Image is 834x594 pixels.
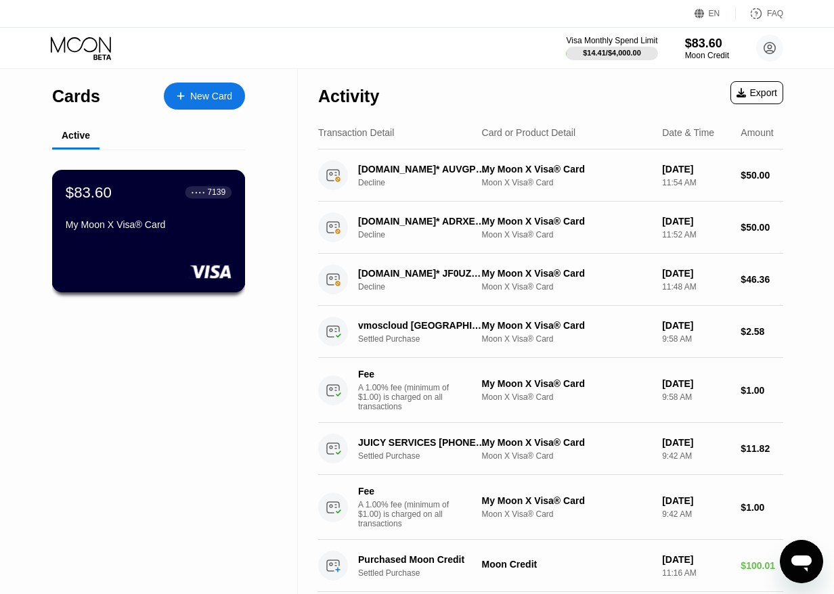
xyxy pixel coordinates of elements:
div: Moon Credit [685,51,729,60]
div: Active [62,130,90,141]
div: My Moon X Visa® Card [482,495,652,506]
div: 9:58 AM [662,392,730,402]
div: [DATE] [662,554,730,565]
div: [DATE] [662,437,730,448]
div: My Moon X Visa® Card [482,164,652,175]
div: Fee [358,369,453,380]
div: $11.82 [741,443,783,454]
div: FeeA 1.00% fee (minimum of $1.00) is charged on all transactionsMy Moon X Visa® CardMoon X Visa® ... [318,358,783,423]
div: [DATE] [662,378,730,389]
div: 9:42 AM [662,451,730,461]
div: 11:16 AM [662,568,730,578]
div: JUICY SERVICES [PHONE_NUMBER] NL [358,437,486,448]
div: EN [709,9,720,18]
div: Decline [358,282,496,292]
div: JUICY SERVICES [PHONE_NUMBER] NLSettled PurchaseMy Moon X Visa® CardMoon X Visa® Card[DATE]9:42 A... [318,423,783,475]
div: Transaction Detail [318,127,394,138]
div: vmoscloud [GEOGRAPHIC_DATA] HK [358,320,486,331]
div: $50.00 [741,222,783,233]
iframe: Button to launch messaging window [780,540,823,583]
div: FeeA 1.00% fee (minimum of $1.00) is charged on all transactionsMy Moon X Visa® CardMoon X Visa® ... [318,475,783,540]
div: Moon X Visa® Card [482,178,652,187]
div: 11:52 AM [662,230,730,239]
div: A 1.00% fee (minimum of $1.00) is charged on all transactions [358,383,460,411]
div: $83.60● ● ● ●7139My Moon X Visa® Card [53,170,244,292]
div: Moon Credit [482,559,652,570]
div: Moon X Visa® Card [482,282,652,292]
div: $2.58 [741,326,783,337]
div: My Moon X Visa® Card [482,320,652,331]
div: Decline [358,230,496,239]
div: My Moon X Visa® Card [482,268,652,279]
div: FAQ [736,7,783,20]
div: $83.60Moon Credit [685,37,729,60]
div: 9:42 AM [662,509,730,519]
div: 7139 [207,187,225,197]
div: Export [730,81,783,104]
div: 9:58 AM [662,334,730,344]
div: Fee [358,486,453,497]
div: Export [737,87,777,98]
div: Visa Monthly Spend Limit [566,36,657,45]
div: Date & Time [662,127,714,138]
div: $46.36 [741,274,783,285]
div: [DOMAIN_NAME]* JF0UZD [PHONE_NUMBER] US [358,268,486,279]
div: $14.41 / $4,000.00 [583,49,641,57]
div: [DOMAIN_NAME]* AUVGPI [PHONE_NUMBER] USDeclineMy Moon X Visa® CardMoon X Visa® Card[DATE]11:54 AM... [318,150,783,202]
div: A 1.00% fee (minimum of $1.00) is charged on all transactions [358,500,460,528]
div: Purchased Moon CreditSettled PurchaseMoon Credit[DATE]11:16 AM$100.01 [318,540,783,592]
div: 11:48 AM [662,282,730,292]
div: New Card [190,91,232,102]
div: [DOMAIN_NAME]* ADRXEA [PHONE_NUMBER] US [358,216,486,227]
div: $83.60 [66,183,112,201]
div: New Card [164,83,245,110]
div: Settled Purchase [358,568,496,578]
div: Moon X Visa® Card [482,451,652,461]
div: $50.00 [741,170,783,181]
div: Settled Purchase [358,451,496,461]
div: FAQ [767,9,783,18]
div: [DOMAIN_NAME]* AUVGPI [PHONE_NUMBER] US [358,164,486,175]
div: [DATE] [662,320,730,331]
div: Settled Purchase [358,334,496,344]
div: Activity [318,87,379,106]
div: My Moon X Visa® Card [66,219,232,230]
div: Amount [741,127,773,138]
div: $100.01 [741,560,783,571]
div: [DOMAIN_NAME]* ADRXEA [PHONE_NUMBER] USDeclineMy Moon X Visa® CardMoon X Visa® Card[DATE]11:52 AM... [318,202,783,254]
div: $1.00 [741,502,783,513]
div: $83.60 [685,37,729,51]
div: Cards [52,87,100,106]
div: 11:54 AM [662,178,730,187]
div: Moon X Visa® Card [482,509,652,519]
div: [DATE] [662,495,730,506]
div: Decline [358,178,496,187]
div: vmoscloud [GEOGRAPHIC_DATA] HKSettled PurchaseMy Moon X Visa® CardMoon X Visa® Card[DATE]9:58 AM$... [318,306,783,358]
div: [DATE] [662,216,730,227]
div: [DATE] [662,164,730,175]
div: Moon X Visa® Card [482,230,652,239]
div: My Moon X Visa® Card [482,216,652,227]
div: [DATE] [662,268,730,279]
div: EN [695,7,736,20]
div: [DOMAIN_NAME]* JF0UZD [PHONE_NUMBER] USDeclineMy Moon X Visa® CardMoon X Visa® Card[DATE]11:48 AM... [318,254,783,306]
div: Moon X Visa® Card [482,334,652,344]
div: $1.00 [741,385,783,396]
div: Purchased Moon Credit [358,554,486,565]
div: Moon X Visa® Card [482,392,652,402]
div: Card or Product Detail [482,127,576,138]
div: Visa Monthly Spend Limit$14.41/$4,000.00 [566,36,657,60]
div: My Moon X Visa® Card [482,437,652,448]
div: My Moon X Visa® Card [482,378,652,389]
div: ● ● ● ● [192,190,205,194]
